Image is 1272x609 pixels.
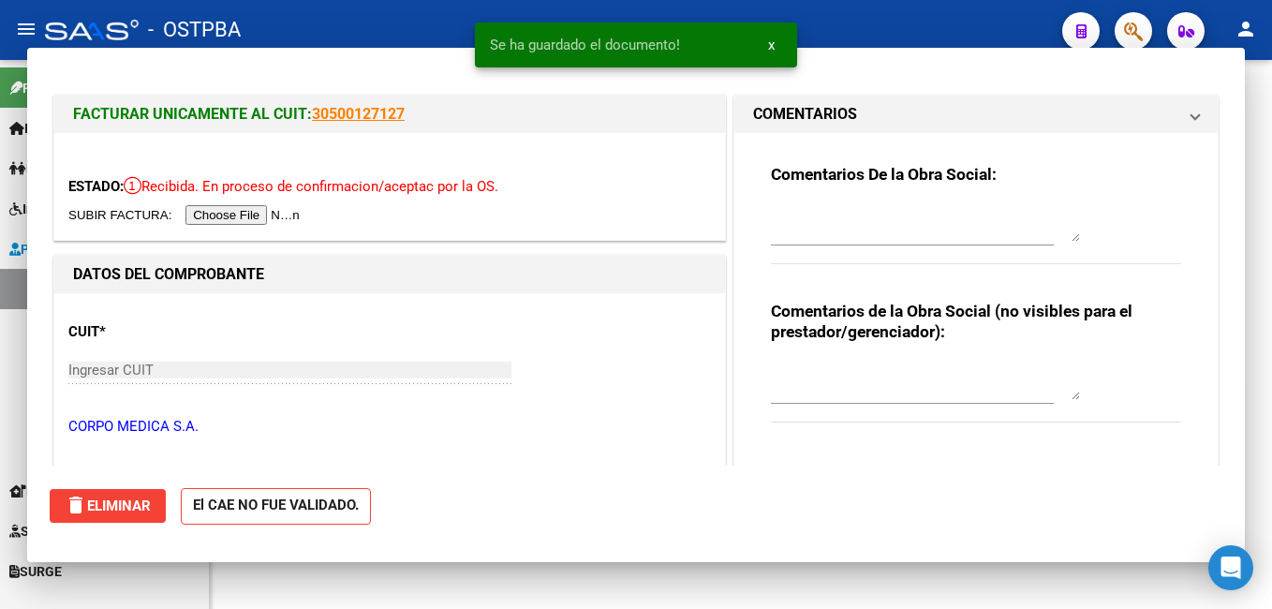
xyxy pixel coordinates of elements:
span: Recibida. En proceso de confirmacion/aceptac por la OS. [124,178,498,195]
p: CORPO MEDICA S.A. [68,416,711,438]
span: Padrón [9,158,69,179]
span: Integración (discapacidad) [9,199,183,219]
div: Open Intercom Messenger [1208,545,1253,590]
strong: DATOS DEL COMPROBANTE [73,265,264,283]
p: CUIT [68,321,261,343]
a: 30500127127 [312,105,405,123]
span: ESTADO: [68,178,124,195]
span: Hospitales Públicos [9,481,145,501]
span: Eliminar [65,498,151,514]
div: COMENTARIOS [734,133,1218,472]
mat-icon: menu [15,18,37,40]
span: - OSTPBA [148,9,241,51]
span: Firma Express [9,78,107,98]
strong: Comentarios de la Obra Social (no visibles para el prestador/gerenciador): [771,302,1132,341]
span: SURGE [9,561,62,582]
mat-icon: delete [65,494,87,516]
h1: COMENTARIOS [753,103,857,126]
span: FACTURAR UNICAMENTE AL CUIT: [73,105,312,123]
button: x [753,28,790,62]
span: Inicio [9,118,57,139]
span: SUR [9,521,46,542]
mat-expansion-panel-header: COMENTARIOS [734,96,1218,133]
span: Se ha guardado el documento! [490,36,680,54]
span: x [768,37,775,53]
span: Prestadores / Proveedores [9,239,180,260]
p: Area destinado * [68,465,261,486]
button: Eliminar [50,489,166,523]
strong: El CAE NO FUE VALIDADO. [181,488,371,525]
strong: Comentarios De la Obra Social: [771,165,997,184]
mat-icon: person [1235,18,1257,40]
